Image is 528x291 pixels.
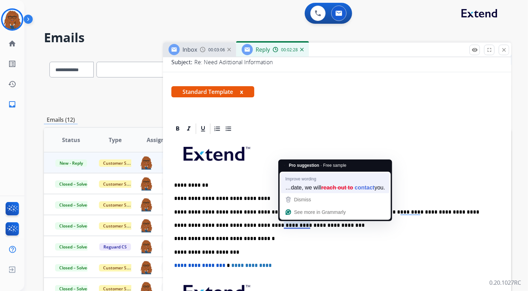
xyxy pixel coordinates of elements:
[472,47,478,53] mat-icon: remove_red_eye
[256,46,270,53] span: Reply
[55,180,94,188] span: Closed – Solved
[109,136,122,144] span: Type
[62,136,80,144] span: Status
[99,159,144,167] span: Customer Support
[140,156,153,169] img: agent-avatar
[55,243,94,251] span: Closed – Solved
[99,222,144,230] span: Customer Support
[8,80,16,88] mat-icon: history
[140,218,153,232] img: agent-avatar
[99,264,144,271] span: Customer Support
[489,278,521,287] p: 0.20.1027RC
[171,58,192,66] p: Subject:
[486,47,492,53] mat-icon: fullscreen
[55,264,94,271] span: Closed – Solved
[8,100,16,109] mat-icon: inbox
[223,124,234,134] div: Bullet List
[184,124,194,134] div: Italic
[55,201,94,209] span: Closed – Solved
[55,222,94,230] span: Closed – Solved
[8,60,16,68] mat-icon: list_alt
[140,239,153,253] img: agent-avatar
[194,58,273,66] p: Re: Need Adittional Information
[2,10,22,29] img: avatar
[99,243,131,251] span: Reguard CS
[147,136,171,144] span: Assignee
[171,86,254,97] span: Standard Template
[44,31,511,45] h2: Emails
[183,46,197,53] span: Inbox
[281,47,298,53] span: 00:02:28
[55,159,87,167] span: New - Reply
[172,124,183,134] div: Bold
[99,201,144,209] span: Customer Support
[240,88,243,96] button: x
[501,47,507,53] mat-icon: close
[208,47,225,53] span: 00:03:06
[140,177,153,190] img: agent-avatar
[212,124,223,134] div: Ordered List
[140,260,153,274] img: agent-avatar
[198,124,208,134] div: Underline
[140,197,153,211] img: agent-avatar
[8,39,16,48] mat-icon: home
[44,115,78,124] p: Emails (12)
[99,180,144,188] span: Customer Support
